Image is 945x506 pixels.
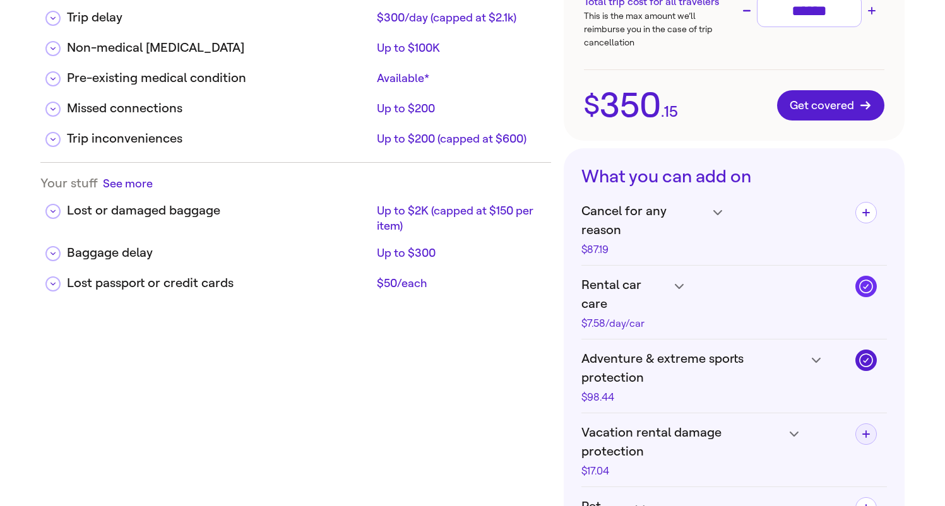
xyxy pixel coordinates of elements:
div: Trip inconveniencesUp to $200 (capped at $600) [40,119,551,150]
span: Rental car care [581,276,669,314]
div: Lost passport or credit cards [67,274,372,293]
div: Missed connections [67,99,372,118]
div: Missed connectionsUp to $200 [40,89,551,119]
div: Up to $2K (capped at $150 per item) [377,203,541,233]
div: Trip delay [67,8,372,27]
h3: What you can add on [581,166,887,187]
div: Pre-existing medical conditionAvailable* [40,59,551,89]
div: $17.04 [581,466,783,476]
div: Pre-existing medical condition [67,69,372,88]
span: Cancel for any reason [581,202,706,240]
div: Non-medical [MEDICAL_DATA]Up to $100K [40,28,551,59]
div: Trip inconveniences [67,129,372,148]
span: Get covered [790,99,872,112]
div: $7.58 [581,319,669,329]
h4: Vacation rental damage protection$17.04 [581,423,799,476]
span: $ [584,92,600,119]
button: Add [855,423,877,445]
div: Lost or damaged baggage [67,201,372,220]
button: Decrease trip cost [739,3,754,18]
span: . [661,104,664,119]
span: Adventure & extreme sports protection [581,350,805,387]
h4: Adventure & extreme sports protection$98.44 [581,350,821,403]
p: This is the max amount we’ll reimburse you in the case of trip cancellation [584,9,734,49]
div: Your stuff [40,175,551,191]
div: Baggage delayUp to $300 [40,233,551,264]
button: Remove [855,276,877,297]
button: See more [103,175,153,191]
div: Lost passport or credit cards$50/each [40,264,551,294]
div: Up to $300 [377,245,541,261]
h4: Rental car care$7.58/day/car [581,276,684,329]
div: $50/each [377,276,541,291]
button: Increase trip cost [864,3,879,18]
div: Baggage delay [67,244,372,262]
span: 350 [600,88,661,122]
div: Up to $200 [377,101,541,116]
span: /day/car [605,317,645,329]
div: Lost or damaged baggageUp to $2K (capped at $150 per item) [40,191,551,233]
span: 15 [664,104,678,119]
div: Non-medical [MEDICAL_DATA] [67,38,372,57]
div: Up to $200 (capped at $600) [377,131,541,146]
div: $98.44 [581,392,805,403]
div: $300/day (capped at $2.1k) [377,10,541,25]
button: Get covered [777,90,884,121]
div: Up to $100K [377,40,541,56]
span: Vacation rental damage protection [581,423,783,461]
button: Add [855,202,877,223]
div: Available* [377,71,541,86]
button: Remove [855,350,877,371]
div: $87.19 [581,245,706,255]
h4: Cancel for any reason$87.19 [581,202,722,255]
